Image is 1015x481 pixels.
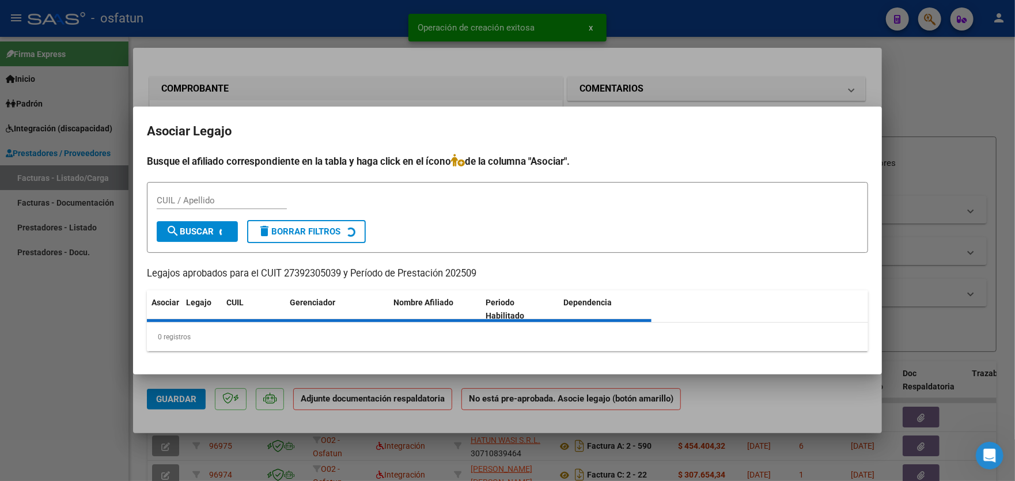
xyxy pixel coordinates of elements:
span: Borrar Filtros [257,226,340,237]
datatable-header-cell: Asociar [147,290,181,328]
span: Gerenciador [290,298,335,307]
h4: Busque el afiliado correspondiente en la tabla y haga click en el ícono de la columna "Asociar". [147,154,868,169]
span: CUIL [226,298,244,307]
datatable-header-cell: Dependencia [559,290,652,328]
p: Legajos aprobados para el CUIT 27392305039 y Período de Prestación 202509 [147,267,868,281]
iframe: Intercom live chat [976,442,1003,469]
span: Periodo Habilitado [486,298,525,320]
h2: Asociar Legajo [147,120,868,142]
span: Legajo [186,298,211,307]
mat-icon: delete [257,224,271,238]
datatable-header-cell: CUIL [222,290,285,328]
mat-icon: search [166,224,180,238]
datatable-header-cell: Periodo Habilitado [482,290,559,328]
datatable-header-cell: Legajo [181,290,222,328]
datatable-header-cell: Gerenciador [285,290,389,328]
div: 0 registros [147,323,868,351]
button: Borrar Filtros [247,220,366,243]
span: Buscar [166,226,214,237]
datatable-header-cell: Nombre Afiliado [389,290,482,328]
span: Dependencia [564,298,612,307]
span: Nombre Afiliado [393,298,453,307]
button: Buscar [157,221,238,242]
span: Asociar [152,298,179,307]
